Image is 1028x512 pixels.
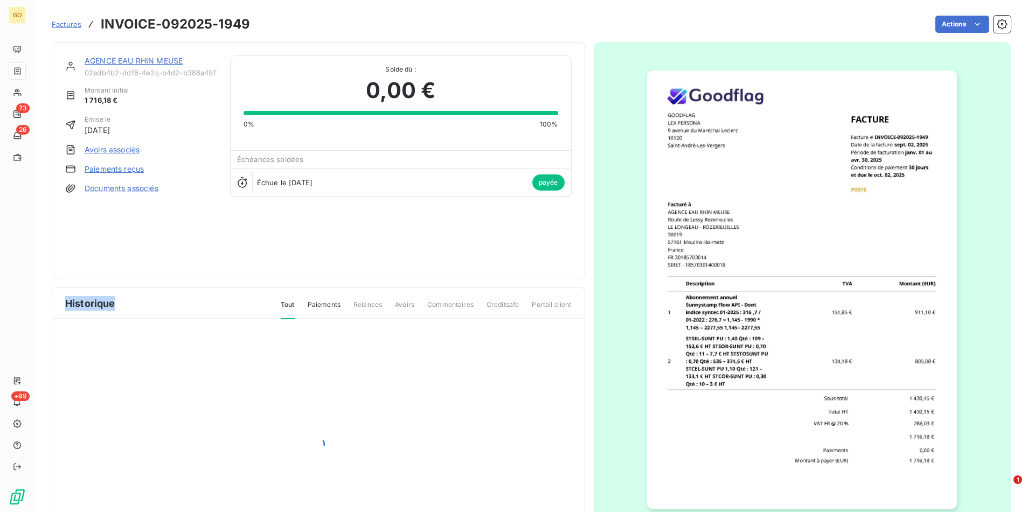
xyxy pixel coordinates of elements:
[85,115,110,124] span: Émise le
[308,300,341,318] span: Paiements
[532,300,571,318] span: Portail client
[52,19,81,30] a: Factures
[9,6,26,24] div: GO
[85,56,183,65] a: AGENCE EAU RHIN MEUSE
[257,178,312,187] span: Échue le [DATE]
[16,125,30,135] span: 26
[9,488,26,506] img: Logo LeanPay
[85,95,129,106] span: 1 716,18 €
[65,296,115,311] span: Historique
[16,103,30,113] span: 73
[85,86,129,95] span: Montant initial
[487,300,519,318] span: Creditsafe
[244,65,558,74] span: Solde dû :
[427,300,474,318] span: Commentaires
[532,174,565,191] span: payée
[244,120,254,129] span: 0%
[52,20,81,29] span: Factures
[85,183,158,194] a: Documents associés
[281,300,295,319] span: Tout
[353,300,382,318] span: Relances
[237,155,304,164] span: Échéances soldées
[11,391,30,401] span: +99
[85,144,140,155] a: Avoirs associés
[395,300,414,318] span: Avoirs
[85,124,110,136] span: [DATE]
[647,71,957,509] img: invoice_thumbnail
[101,15,250,34] h3: INVOICE-092025-1949
[935,16,989,33] button: Actions
[85,68,217,77] span: 02adb4b2-ddf6-4e2c-b4d2-b388a49f71e2
[540,120,558,129] span: 100%
[366,74,435,107] span: 0,00 €
[991,475,1017,501] iframe: Intercom live chat
[85,164,144,174] a: Paiements reçus
[1013,475,1022,484] span: 1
